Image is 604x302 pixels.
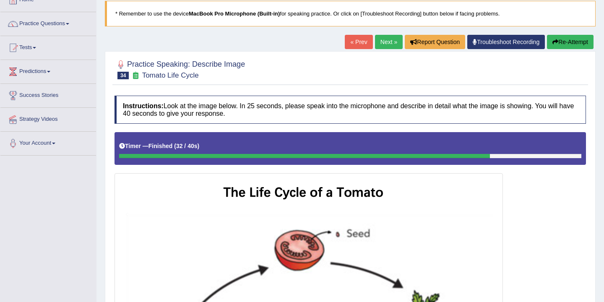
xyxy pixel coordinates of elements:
button: Re-Attempt [547,35,594,49]
b: ( [174,143,176,149]
b: Instructions: [123,102,164,109]
small: Exam occurring question [131,72,140,80]
span: 34 [117,72,129,79]
a: Your Account [0,132,96,153]
a: « Prev [345,35,372,49]
h2: Practice Speaking: Describe Image [115,58,245,79]
button: Report Question [405,35,465,49]
small: Tomato Life Cycle [142,71,199,79]
b: MacBook Pro Microphone (Built-in) [189,10,280,17]
a: Troubleshoot Recording [467,35,545,49]
blockquote: * Remember to use the device for speaking practice. Or click on [Troubleshoot Recording] button b... [105,1,596,26]
b: 32 / 40s [176,143,198,149]
a: Practice Questions [0,12,96,33]
a: Strategy Videos [0,108,96,129]
a: Success Stories [0,84,96,105]
a: Predictions [0,60,96,81]
a: Next » [375,35,403,49]
a: Tests [0,36,96,57]
h5: Timer — [119,143,199,149]
b: ) [198,143,200,149]
b: Finished [148,143,173,149]
h4: Look at the image below. In 25 seconds, please speak into the microphone and describe in detail w... [115,96,586,124]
